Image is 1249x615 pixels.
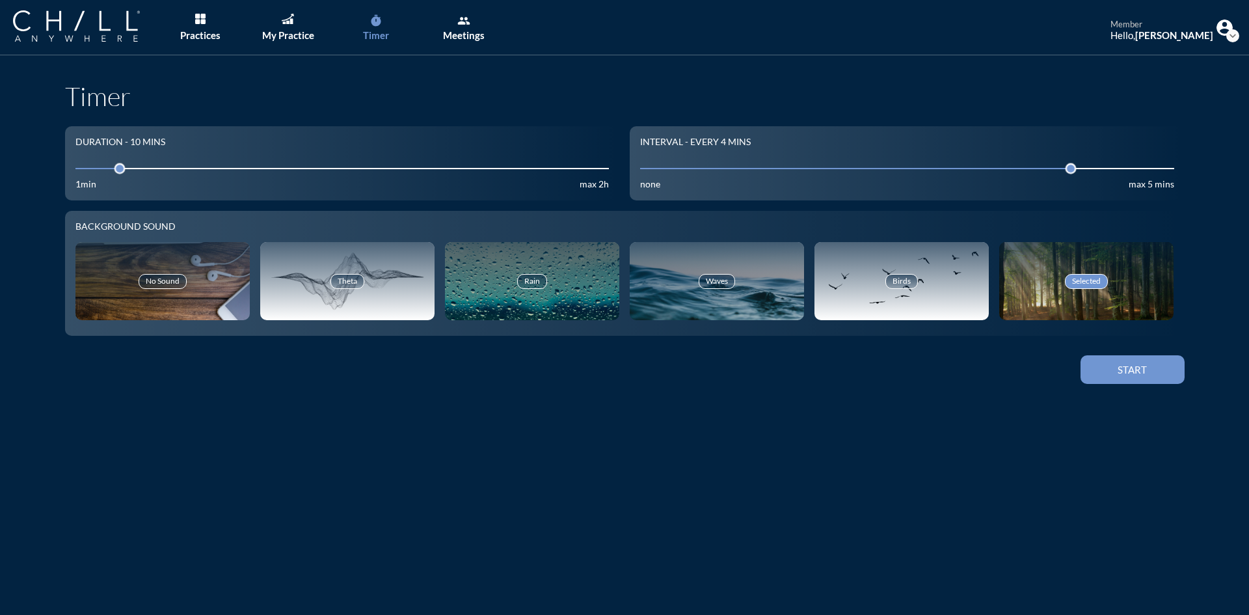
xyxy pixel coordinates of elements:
div: max 2h [580,179,609,190]
div: Interval - Every 4 mins [640,137,751,148]
div: 1min [75,179,96,190]
div: Hello, [1110,29,1213,41]
h1: Timer [65,81,1185,112]
div: Selected [1065,274,1108,288]
i: timer [369,14,383,27]
img: List [195,14,206,24]
div: Timer [363,29,389,41]
div: Rain [517,274,547,288]
i: expand_more [1226,29,1239,42]
div: Meetings [443,29,485,41]
div: Duration - 10 mins [75,137,165,148]
strong: [PERSON_NAME] [1135,29,1213,41]
img: Company Logo [13,10,140,42]
div: Theta [330,274,364,288]
div: Birds [885,274,918,288]
a: Company Logo [13,10,166,44]
img: Graph [282,14,293,24]
div: none [640,179,660,190]
div: Start [1103,364,1162,376]
div: Waves [699,274,735,288]
div: member [1110,20,1213,30]
div: Background sound [75,221,1174,232]
button: Start [1081,355,1185,384]
div: No Sound [139,274,187,288]
i: group [457,14,470,27]
img: Profile icon [1216,20,1233,36]
div: max 5 mins [1129,179,1174,190]
div: Practices [180,29,221,41]
div: My Practice [262,29,314,41]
